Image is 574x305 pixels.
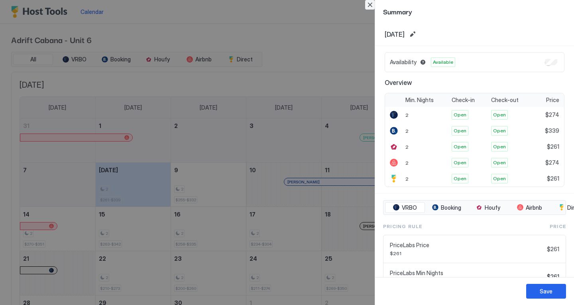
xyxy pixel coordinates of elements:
[491,96,519,104] span: Check-out
[383,223,422,230] span: Pricing Rule
[550,223,566,230] span: Price
[493,111,506,118] span: Open
[454,111,466,118] span: Open
[526,284,566,299] button: Save
[545,159,559,166] span: $274
[427,202,466,213] button: Booking
[493,175,506,182] span: Open
[390,270,544,277] span: PriceLabs Min Nights
[545,111,559,118] span: $274
[452,96,475,104] span: Check-in
[468,202,508,213] button: Houfy
[547,273,559,280] span: $261
[405,144,409,150] span: 2
[526,204,542,211] span: Airbnb
[405,128,409,134] span: 2
[405,96,434,104] span: Min. Nights
[385,79,564,87] span: Overview
[454,143,466,150] span: Open
[545,127,559,134] span: $339
[405,160,409,166] span: 2
[547,143,559,150] span: $261
[385,30,405,38] span: [DATE]
[485,204,500,211] span: Houfy
[418,57,428,67] button: Blocked dates override all pricing rules and remain unavailable until manually unblocked
[454,175,466,182] span: Open
[405,112,409,118] span: 2
[546,96,559,104] span: Price
[454,159,466,166] span: Open
[547,246,559,253] span: $261
[390,59,417,66] span: Availability
[493,127,506,134] span: Open
[402,204,417,211] span: VRBO
[390,242,544,249] span: PriceLabs Price
[509,202,549,213] button: Airbnb
[408,30,417,39] button: Edit date range
[405,176,409,182] span: 2
[454,127,466,134] span: Open
[540,287,552,295] div: Save
[383,200,566,215] div: tab-group
[441,204,461,211] span: Booking
[383,6,566,16] span: Summary
[385,202,425,213] button: VRBO
[493,159,506,166] span: Open
[547,175,559,182] span: $261
[433,59,453,66] span: Available
[390,250,544,256] span: $261
[493,143,506,150] span: Open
